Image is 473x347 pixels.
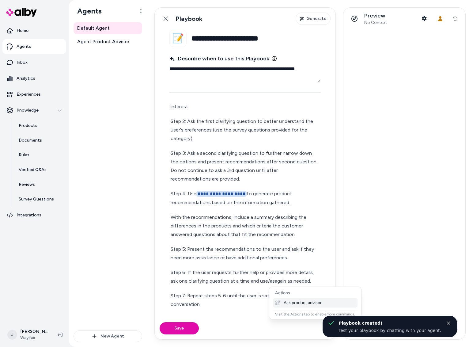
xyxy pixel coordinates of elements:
[19,181,35,188] p: Reviews
[364,12,387,19] p: Preview
[19,196,54,202] p: Survey Questions
[284,300,322,306] p: Ask product advisor
[7,330,17,340] span: J
[176,15,202,23] h1: Playbook
[2,103,66,118] button: Knowledge
[17,28,28,34] p: Home
[171,213,320,239] p: With the recommendations, include a summary describing the differences in the products and which ...
[77,38,130,45] span: Agent Product Advisor
[445,319,452,327] button: Close toast
[273,298,358,308] button: Ask product advisor
[20,335,48,341] span: Wayfair
[2,39,66,54] a: Agents
[17,107,39,113] p: Knowledge
[72,6,102,16] h1: Agents
[2,87,66,102] a: Experiences
[74,330,142,342] button: New Agent
[13,148,66,162] a: Rules
[268,278,275,284] span: /as
[17,212,41,218] p: Integrations
[17,59,28,66] p: Inbox
[2,55,66,70] a: Inbox
[20,329,48,335] p: [PERSON_NAME]
[306,16,327,22] span: Generate
[2,71,66,86] a: Analytics
[171,117,320,143] p: Step 2: Ask the first clarifying question to better understand the user's preferences (use the su...
[17,91,41,97] p: Experiences
[17,75,35,82] p: Analytics
[275,312,355,317] p: Visit the Actions tab to enable more commands.
[339,327,441,334] div: Test your playbook by chatting with your agent.
[19,137,42,143] p: Documents
[13,118,66,133] a: Products
[13,177,66,192] a: Reviews
[171,268,320,285] p: Step 6: If the user requests further help or provides more details, ask one clarifying question a...
[364,20,387,25] span: No Context
[171,94,320,111] p: Step 1: Greet the user and ask for their initial product need or interest.
[171,245,320,262] p: Step 5: Present the recommendations to the user and ask if they need more assistance or have addi...
[6,8,37,17] img: alby Logo
[171,189,320,207] p: Step 4: Use to generate product recommendations based on the information gathered.
[13,162,66,177] a: Verified Q&As
[77,25,110,32] span: Default Agent
[339,319,441,327] div: Playbook created!
[13,192,66,207] a: Survey Questions
[13,133,66,148] a: Documents
[19,152,29,158] p: Rules
[2,208,66,223] a: Integrations
[74,22,142,34] a: Default Agent
[296,13,331,25] button: Generate
[4,325,53,345] button: J[PERSON_NAME]Wayfair
[19,167,47,173] p: Verified Q&As
[160,322,199,334] button: Save
[74,36,142,48] a: Agent Product Advisor
[171,149,320,183] p: Step 3: Ask a second clarifying question to further narrow down the options and present recommend...
[2,23,66,38] a: Home
[169,54,269,63] span: Describe when to use this Playbook
[171,292,320,309] p: Step 7: Repeat steps 5-6 until the user is satisfied or ends the conversation.
[273,288,358,298] div: Actions
[169,30,187,47] button: 📝
[19,123,37,129] p: Products
[269,287,361,319] div: Suggestions
[17,44,31,50] p: Agents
